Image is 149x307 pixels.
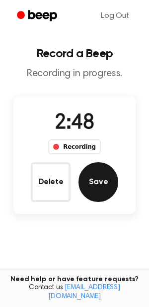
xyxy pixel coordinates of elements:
[48,139,100,154] div: Recording
[48,284,120,300] a: [EMAIL_ADDRESS][DOMAIN_NAME]
[91,4,139,28] a: Log Out
[10,6,66,26] a: Beep
[78,162,118,202] button: Save Audio Record
[31,162,71,202] button: Delete Audio Record
[8,48,141,60] h1: Record a Beep
[55,113,94,134] span: 2:48
[8,68,141,80] p: Recording in progress.
[6,284,143,301] span: Contact us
